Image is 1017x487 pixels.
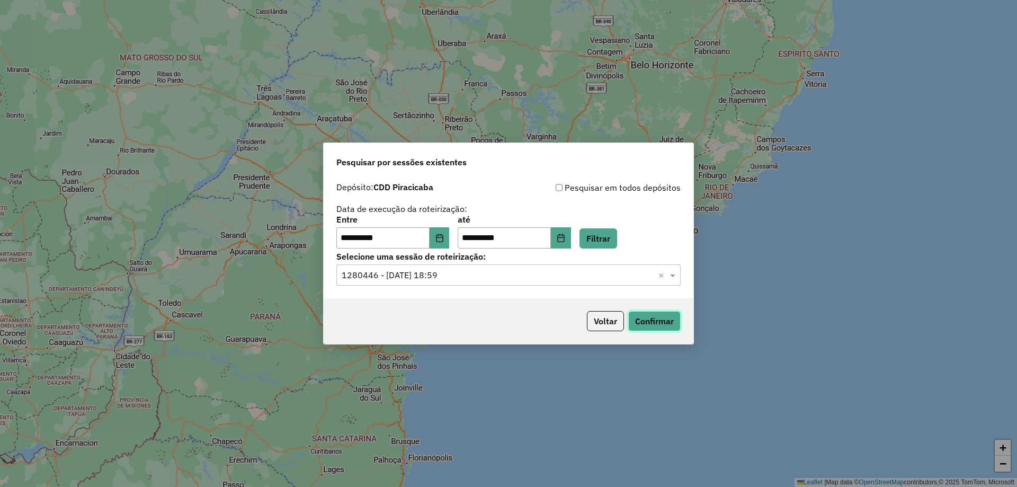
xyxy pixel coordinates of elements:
button: Filtrar [579,228,617,249]
strong: CDD Piracicaba [373,182,433,192]
span: Clear all [658,269,667,281]
button: Choose Date [551,227,571,249]
label: Data de execução da roteirização: [336,202,467,215]
button: Confirmar [628,311,681,331]
button: Voltar [587,311,624,331]
label: Entre [336,213,449,226]
button: Choose Date [430,227,450,249]
label: Depósito: [336,181,433,193]
span: Pesquisar por sessões existentes [336,156,467,169]
label: Selecione uma sessão de roteirização: [336,250,681,263]
div: Pesquisar em todos depósitos [508,181,681,194]
label: até [458,213,570,226]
